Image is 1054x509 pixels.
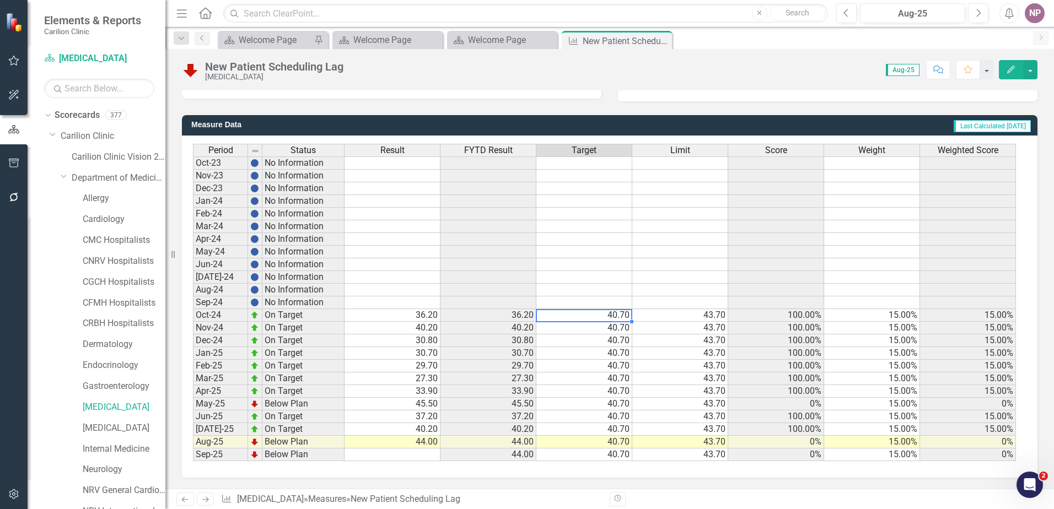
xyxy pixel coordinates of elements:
[250,184,259,193] img: BgCOk07PiH71IgAAAABJRU5ErkJggg==
[536,360,632,372] td: 40.70
[55,109,100,122] a: Scorecards
[536,385,632,398] td: 40.70
[632,448,728,461] td: 43.70
[83,317,165,330] a: CRBH Hospitalists
[824,334,920,347] td: 15.00%
[44,52,154,65] a: [MEDICAL_DATA]
[920,322,1016,334] td: 15.00%
[632,410,728,423] td: 43.70
[920,448,1016,461] td: 0%
[221,33,311,47] a: Welcome Page
[786,8,809,17] span: Search
[83,401,165,414] a: [MEDICAL_DATA]
[440,334,536,347] td: 30.80
[1017,472,1043,498] iframe: Intercom live chat
[250,336,259,345] img: zOikAAAAAElFTkSuQmCC
[250,298,259,307] img: BgCOk07PiH71IgAAAABJRU5ErkJggg==
[262,309,345,322] td: On Target
[345,410,440,423] td: 37.20
[83,443,165,456] a: Internal Medicine
[824,410,920,423] td: 15.00%
[824,448,920,461] td: 15.00%
[182,61,200,79] img: Below Plan
[345,309,440,322] td: 36.20
[262,208,345,220] td: No Information
[221,493,601,506] div: » »
[193,309,248,322] td: Oct-24
[536,372,632,385] td: 40.70
[536,309,632,322] td: 40.70
[824,372,920,385] td: 15.00%
[83,276,165,289] a: CGCH Hospitalists
[83,234,165,247] a: CMC Hospitalists
[864,7,961,20] div: Aug-25
[250,437,259,446] img: TnMDeAgwAPMxUmUi88jYAAAAAElFTkSuQmCC
[728,398,824,410] td: 0%
[193,423,248,436] td: [DATE]-25
[632,360,728,372] td: 43.70
[250,425,259,434] img: zOikAAAAAElFTkSuQmCC
[920,309,1016,322] td: 15.00%
[262,334,345,347] td: On Target
[262,156,345,170] td: No Information
[440,423,536,436] td: 40.20
[632,322,728,334] td: 43.70
[920,423,1016,436] td: 15.00%
[44,14,141,27] span: Elements & Reports
[824,309,920,322] td: 15.00%
[345,372,440,385] td: 27.30
[250,450,259,459] img: TnMDeAgwAPMxUmUi88jYAAAAAElFTkSuQmCC
[262,271,345,284] td: No Information
[250,311,259,320] img: zOikAAAAAElFTkSuQmCC
[1025,3,1045,23] button: NP
[193,410,248,423] td: Jun-25
[250,349,259,358] img: zOikAAAAAElFTkSuQmCC
[83,213,165,226] a: Cardiology
[262,182,345,195] td: No Information
[262,398,345,410] td: Below Plan
[632,436,728,448] td: 43.70
[345,436,440,448] td: 44.00
[335,33,440,47] a: Welcome Page
[536,448,632,461] td: 40.70
[262,385,345,398] td: On Target
[262,410,345,423] td: On Target
[440,309,536,322] td: 36.20
[6,13,25,32] img: ClearPoint Strategy
[440,360,536,372] td: 29.70
[250,260,259,269] img: BgCOk07PiH71IgAAAABJRU5ErkJggg==
[728,410,824,423] td: 100.00%
[193,334,248,347] td: Dec-24
[262,246,345,258] td: No Information
[250,273,259,281] img: BgCOk07PiH71IgAAAABJRU5ErkJggg==
[632,423,728,436] td: 43.70
[83,463,165,476] a: Neurology
[205,61,343,73] div: New Patient Scheduling Lag
[250,323,259,332] img: zOikAAAAAElFTkSuQmCC
[262,296,345,309] td: No Information
[223,4,828,23] input: Search ClearPoint...
[205,73,343,81] div: [MEDICAL_DATA]
[345,334,440,347] td: 30.80
[770,6,825,21] button: Search
[193,322,248,334] td: Nov-24
[193,258,248,271] td: Jun-24
[440,372,536,385] td: 27.30
[262,220,345,233] td: No Information
[824,436,920,448] td: 15.00%
[1039,472,1048,480] span: 2
[193,233,248,246] td: Apr-24
[345,347,440,360] td: 30.70
[250,197,259,205] img: BgCOk07PiH71IgAAAABJRU5ErkJggg==
[632,372,728,385] td: 43.70
[938,145,998,155] span: Weighted Score
[824,385,920,398] td: 15.00%
[105,111,127,120] div: 377
[536,347,632,360] td: 40.70
[193,296,248,309] td: Sep-24
[262,284,345,296] td: No Information
[250,171,259,180] img: BgCOk07PiH71IgAAAABJRU5ErkJggg==
[440,347,536,360] td: 30.70
[632,334,728,347] td: 43.70
[72,151,165,164] a: Carilion Clinic Vision 2025 Scorecard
